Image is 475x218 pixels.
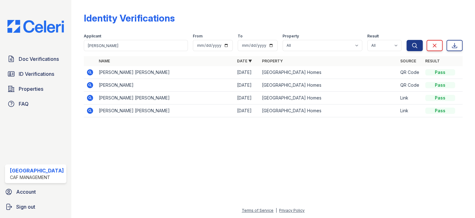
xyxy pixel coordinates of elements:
[96,66,235,79] td: [PERSON_NAME] [PERSON_NAME]
[259,79,398,92] td: [GEOGRAPHIC_DATA] Homes
[283,34,299,39] label: Property
[5,98,66,110] a: FAQ
[276,208,277,213] div: |
[259,66,398,79] td: [GEOGRAPHIC_DATA] Homes
[5,68,66,80] a: ID Verifications
[193,34,202,39] label: From
[96,92,235,104] td: [PERSON_NAME] [PERSON_NAME]
[16,188,36,196] span: Account
[398,79,423,92] td: QR Code
[16,203,35,211] span: Sign out
[96,104,235,117] td: [PERSON_NAME] [PERSON_NAME]
[10,167,64,174] div: [GEOGRAPHIC_DATA]
[425,95,455,101] div: Pass
[235,92,259,104] td: [DATE]
[238,34,243,39] label: To
[259,104,398,117] td: [GEOGRAPHIC_DATA] Homes
[5,53,66,65] a: Doc Verifications
[425,108,455,114] div: Pass
[2,20,69,33] img: CE_Logo_Blue-a8612792a0a2168367f1c8372b55b34899dd931a85d93a1a3d3e32e68fde9ad4.png
[84,34,101,39] label: Applicant
[398,66,423,79] td: QR Code
[5,83,66,95] a: Properties
[237,59,252,63] a: Date ▼
[425,59,440,63] a: Result
[96,79,235,92] td: [PERSON_NAME]
[19,100,29,108] span: FAQ
[10,174,64,181] div: CAF Management
[259,92,398,104] td: [GEOGRAPHIC_DATA] Homes
[235,79,259,92] td: [DATE]
[235,66,259,79] td: [DATE]
[367,34,379,39] label: Result
[19,70,54,78] span: ID Verifications
[99,59,110,63] a: Name
[235,104,259,117] td: [DATE]
[262,59,283,63] a: Property
[425,82,455,88] div: Pass
[2,201,69,213] a: Sign out
[398,104,423,117] td: Link
[84,12,175,24] div: Identity Verifications
[19,55,59,63] span: Doc Verifications
[425,69,455,75] div: Pass
[2,186,69,198] a: Account
[279,208,305,213] a: Privacy Policy
[398,92,423,104] td: Link
[19,85,43,93] span: Properties
[242,208,273,213] a: Terms of Service
[84,40,188,51] input: Search by name or phone number
[400,59,416,63] a: Source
